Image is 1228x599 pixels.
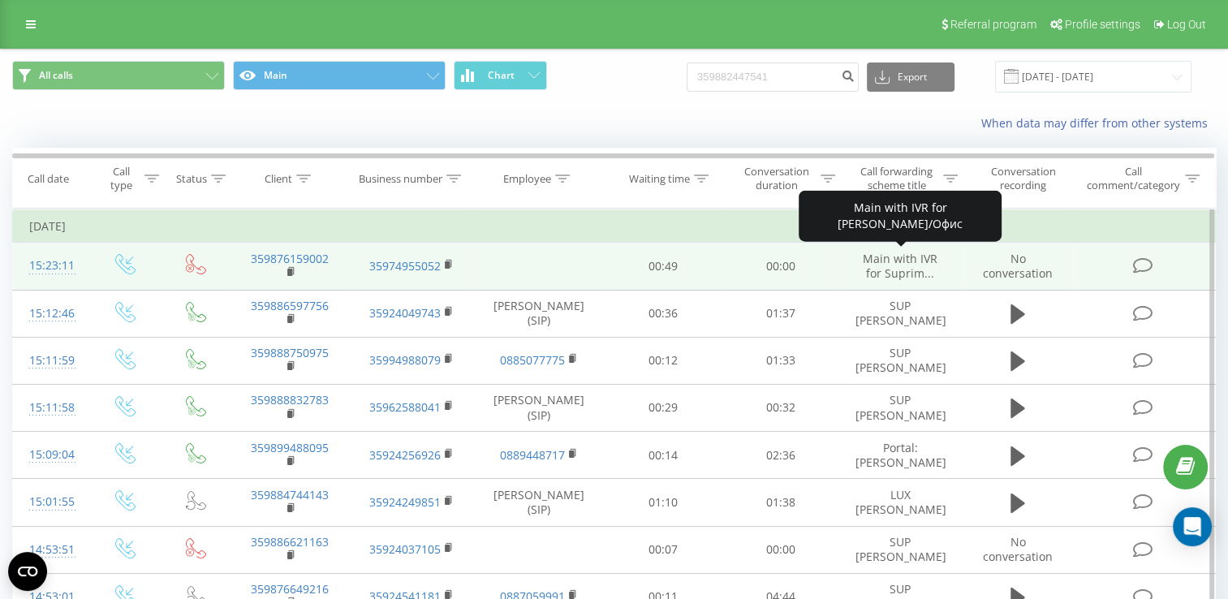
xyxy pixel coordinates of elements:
[29,250,71,282] div: 15:23:11
[8,552,47,591] button: Open CMP widget
[810,200,990,232] div: Main with IVR for [PERSON_NAME]/Офис
[722,337,839,384] td: 01:33
[839,384,961,431] td: SUP [PERSON_NAME]
[29,298,71,330] div: 15:12:46
[473,290,605,337] td: [PERSON_NAME] (SIP)
[251,345,329,360] a: 359888750975
[369,305,441,321] a: 35924049743
[369,494,441,510] a: 35924249851
[839,432,961,479] td: Portal: [PERSON_NAME]
[29,534,71,566] div: 14:53:51
[722,432,839,479] td: 02:36
[359,172,442,186] div: Business number
[950,18,1036,31] span: Referral program
[863,251,937,281] span: Main with IVR for Suprim...
[29,486,71,518] div: 15:01:55
[1086,165,1181,192] div: Call comment/category
[454,61,547,90] button: Chart
[736,165,817,192] div: Conversation duration
[233,61,446,90] button: Main
[251,251,329,266] a: 359876159002
[29,439,71,471] div: 15:09:04
[976,165,1071,192] div: Conversation recording
[500,352,565,368] a: 0885077775
[251,487,329,502] a: 359884744143
[473,384,605,431] td: [PERSON_NAME] (SIP)
[867,62,954,92] button: Export
[722,479,839,526] td: 01:38
[473,479,605,526] td: [PERSON_NAME] (SIP)
[983,251,1053,281] span: No conversation
[251,392,329,407] a: 359888832783
[369,399,441,415] a: 35962588041
[854,165,939,192] div: Call forwarding scheme title
[176,172,207,186] div: Status
[722,384,839,431] td: 00:32
[251,534,329,549] a: 359886621163
[605,526,722,573] td: 00:07
[1173,507,1212,546] div: Open Intercom Messenger
[369,447,441,463] a: 35924256926
[1167,18,1206,31] span: Log Out
[605,384,722,431] td: 00:29
[839,526,961,573] td: SUP [PERSON_NAME]
[265,172,292,186] div: Client
[251,298,329,313] a: 359886597756
[839,290,961,337] td: SUP [PERSON_NAME]
[722,526,839,573] td: 00:00
[722,290,839,337] td: 01:37
[488,70,515,81] span: Chart
[983,534,1053,564] span: No conversation
[605,337,722,384] td: 00:12
[839,337,961,384] td: SUP [PERSON_NAME]
[251,581,329,597] a: 359876649216
[605,290,722,337] td: 00:36
[629,172,690,186] div: Waiting time
[369,352,441,368] a: 35994988079
[503,172,551,186] div: Employee
[500,447,565,463] a: 0889448717
[29,345,71,377] div: 15:11:59
[102,165,140,192] div: Call type
[605,243,722,290] td: 00:49
[12,61,225,90] button: All calls
[28,172,69,186] div: Call date
[722,243,839,290] td: 00:00
[369,258,441,274] a: 35974955052
[29,392,71,424] div: 15:11:58
[369,541,441,557] a: 35924037105
[39,69,73,82] span: All calls
[687,62,859,92] input: Search by number
[605,432,722,479] td: 00:14
[1065,18,1140,31] span: Profile settings
[981,115,1216,131] a: When data may differ from other systems
[251,440,329,455] a: 359899488095
[13,210,1216,243] td: [DATE]
[605,479,722,526] td: 01:10
[839,479,961,526] td: LUX [PERSON_NAME]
